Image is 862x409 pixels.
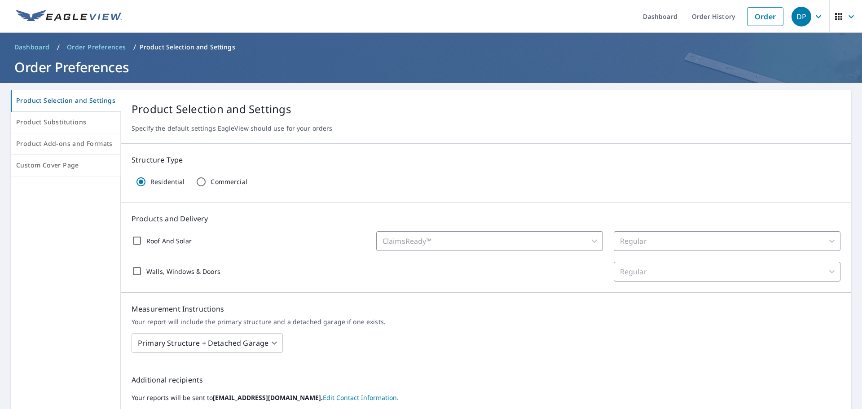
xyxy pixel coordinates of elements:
[132,318,840,326] p: Your report will include the primary structure and a detached garage if one exists.
[11,58,851,76] h1: Order Preferences
[16,10,122,23] img: EV Logo
[67,43,126,52] span: Order Preferences
[146,236,192,246] p: Roof And Solar
[132,374,840,385] p: Additional recipients
[792,7,811,26] div: DP
[323,393,399,402] a: EditContactInfo
[11,90,121,176] div: tab-list
[132,124,840,132] p: Specify the default settings EagleView should use for your orders
[11,40,851,54] nav: breadcrumb
[133,42,136,53] li: /
[614,231,840,251] div: Regular
[16,95,115,106] span: Product Selection and Settings
[614,262,840,281] div: Regular
[132,101,840,117] p: Product Selection and Settings
[16,160,115,171] span: Custom Cover Page
[150,178,185,186] p: Residential
[132,213,840,224] p: Products and Delivery
[14,43,50,52] span: Dashboard
[16,138,115,150] span: Product Add-ons and Formats
[11,40,53,54] a: Dashboard
[376,231,603,251] div: ClaimsReady™
[140,43,235,52] p: Product Selection and Settings
[211,178,247,186] p: Commercial
[63,40,130,54] a: Order Preferences
[16,117,115,128] span: Product Substitutions
[132,330,283,356] div: Primary Structure + Detached Garage
[132,154,840,165] p: Structure Type
[57,42,60,53] li: /
[213,393,323,402] b: [EMAIL_ADDRESS][DOMAIN_NAME].
[132,392,840,403] label: Your reports will be sent to
[747,7,783,26] a: Order
[132,303,840,314] p: Measurement Instructions
[146,267,220,276] p: Walls, Windows & Doors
